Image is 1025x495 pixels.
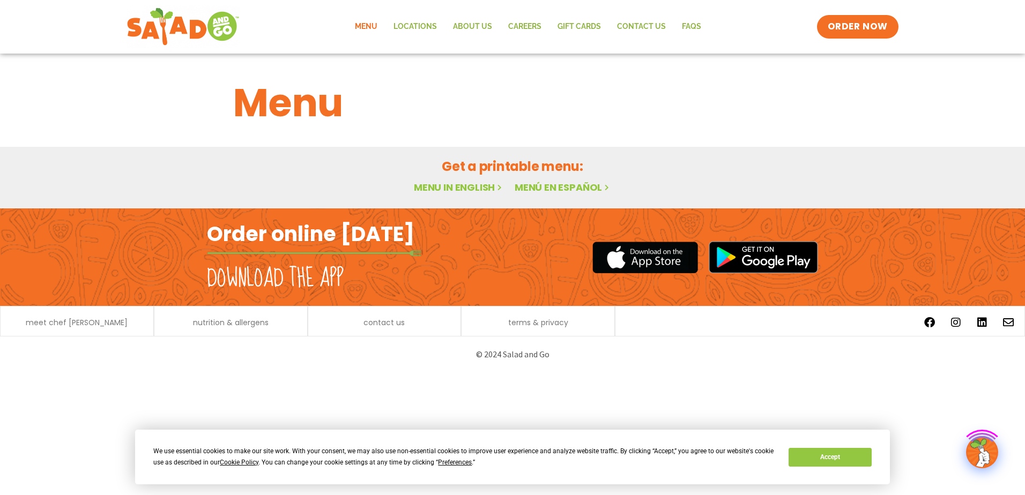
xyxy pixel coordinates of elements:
a: contact us [363,319,405,326]
a: Locations [385,14,445,39]
a: Careers [500,14,549,39]
a: meet chef [PERSON_NAME] [26,319,128,326]
span: ORDER NOW [828,20,888,33]
a: terms & privacy [508,319,568,326]
a: Contact Us [609,14,674,39]
img: google_play [709,241,818,273]
h2: Download the app [207,264,344,294]
a: Menu [347,14,385,39]
div: Cookie Consent Prompt [135,430,890,484]
a: ORDER NOW [817,15,898,39]
h2: Get a printable menu: [233,157,792,176]
img: fork [207,250,421,256]
a: Menú en español [515,181,611,194]
span: Cookie Policy [220,459,258,466]
img: new-SAG-logo-768×292 [127,5,240,48]
img: appstore [592,240,698,275]
h2: Order online [DATE] [207,221,414,247]
a: About Us [445,14,500,39]
p: © 2024 Salad and Go [212,347,813,362]
nav: Menu [347,14,709,39]
h1: Menu [233,74,792,132]
a: GIFT CARDS [549,14,609,39]
a: nutrition & allergens [193,319,269,326]
div: We use essential cookies to make our site work. With your consent, we may also use non-essential ... [153,446,776,468]
a: Menu in English [414,181,504,194]
span: Preferences [438,459,472,466]
button: Accept [789,448,871,467]
a: FAQs [674,14,709,39]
